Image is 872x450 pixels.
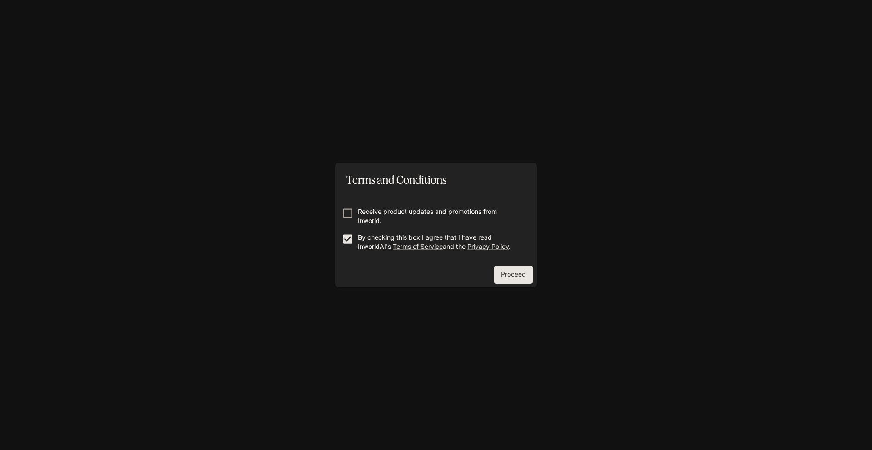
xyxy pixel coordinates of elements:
[358,233,521,251] p: By checking this box I agree that I have read InworldAI's and the .
[346,172,446,188] p: Terms and Conditions
[494,266,533,284] button: Proceed
[358,207,521,225] p: Receive product updates and promotions from Inworld.
[467,242,509,250] a: Privacy Policy
[393,242,443,250] a: Terms of Service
